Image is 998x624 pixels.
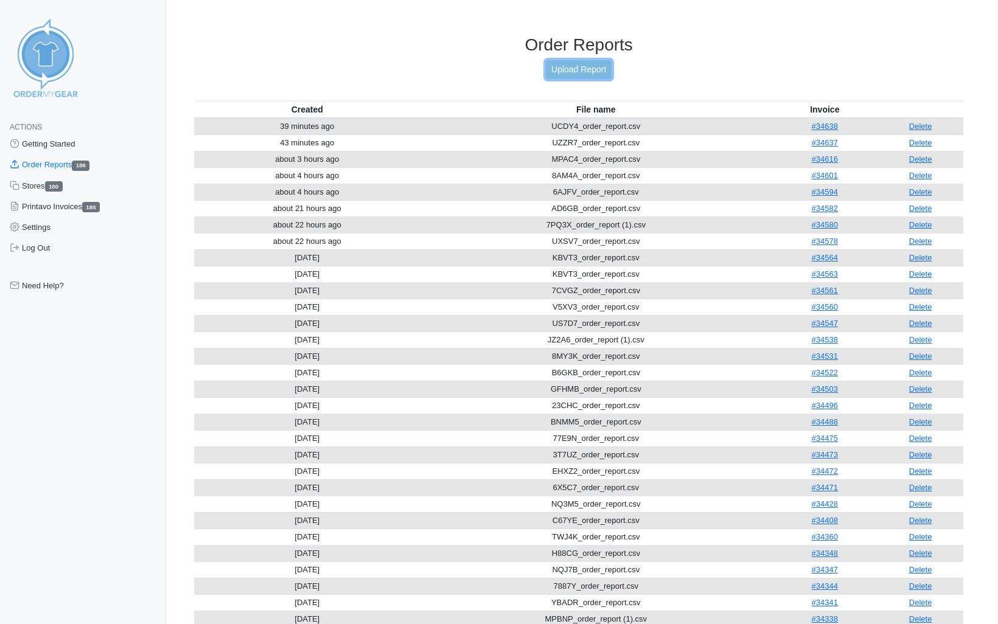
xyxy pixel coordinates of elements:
[194,397,420,414] td: [DATE]
[194,479,420,496] td: [DATE]
[420,299,772,315] td: V5XV3_order_report.csv
[909,122,932,131] a: Delete
[194,594,420,611] td: [DATE]
[194,430,420,446] td: [DATE]
[812,450,838,459] a: #34473
[812,154,838,164] a: #34616
[194,496,420,512] td: [DATE]
[909,204,932,213] a: Delete
[909,220,932,229] a: Delete
[420,266,772,282] td: KBVT3_order_report.csv
[909,237,932,246] a: Delete
[420,217,772,233] td: 7PQ3X_order_report (1).csv
[812,122,838,131] a: #34638
[194,512,420,529] td: [DATE]
[909,253,932,262] a: Delete
[909,187,932,196] a: Delete
[812,368,838,377] a: #34522
[909,614,932,623] a: Delete
[72,161,89,171] span: 186
[812,319,838,328] a: #34547
[812,401,838,410] a: #34496
[812,532,838,541] a: #34360
[909,384,932,393] a: Delete
[420,167,772,184] td: 8AM4A_order_report.csv
[194,463,420,479] td: [DATE]
[420,200,772,217] td: AD6GB_order_report.csv
[909,154,932,164] a: Delete
[194,134,420,151] td: 43 minutes ago
[194,364,420,381] td: [DATE]
[909,499,932,508] a: Delete
[194,414,420,430] td: [DATE]
[812,302,838,311] a: #34560
[812,581,838,591] a: #34344
[909,269,932,279] a: Delete
[194,446,420,463] td: [DATE]
[909,466,932,476] a: Delete
[909,138,932,147] a: Delete
[420,578,772,594] td: 7887Y_order_report.csv
[194,299,420,315] td: [DATE]
[909,171,932,180] a: Delete
[420,249,772,266] td: KBVT3_order_report.csv
[82,202,100,212] span: 186
[194,315,420,331] td: [DATE]
[194,118,420,135] td: 39 minutes ago
[194,331,420,348] td: [DATE]
[194,167,420,184] td: about 4 hours ago
[420,512,772,529] td: C67YE_order_report.csv
[420,414,772,430] td: BNMM5_order_report.csv
[194,200,420,217] td: about 21 hours ago
[812,220,838,229] a: #34580
[909,598,932,607] a: Delete
[812,499,838,508] a: #34428
[812,335,838,344] a: #34538
[194,35,963,55] h3: Order Reports
[194,249,420,266] td: [DATE]
[420,381,772,397] td: GFHMB_order_report.csv
[812,483,838,492] a: #34471
[420,315,772,331] td: US7D7_order_report.csv
[812,549,838,558] a: #34348
[812,516,838,525] a: #34408
[420,446,772,463] td: 3T7UZ_order_report.csv
[420,101,772,118] th: File name
[194,545,420,561] td: [DATE]
[909,368,932,377] a: Delete
[812,352,838,361] a: #34531
[194,381,420,397] td: [DATE]
[420,331,772,348] td: JZ2A6_order_report (1).csv
[194,101,420,118] th: Created
[194,151,420,167] td: about 3 hours ago
[194,217,420,233] td: about 22 hours ago
[812,237,838,246] a: #34578
[909,352,932,361] a: Delete
[194,578,420,594] td: [DATE]
[909,549,932,558] a: Delete
[909,319,932,328] a: Delete
[812,253,838,262] a: #34564
[194,184,420,200] td: about 4 hours ago
[194,233,420,249] td: about 22 hours ago
[812,614,838,623] a: #34338
[909,286,932,295] a: Delete
[10,123,42,131] span: Actions
[772,101,878,118] th: Invoice
[420,118,772,135] td: UCDY4_order_report.csv
[420,463,772,479] td: EHXZ2_order_report.csv
[909,483,932,492] a: Delete
[420,184,772,200] td: 6AJFV_order_report.csv
[909,565,932,574] a: Delete
[420,151,772,167] td: MPAC4_order_report.csv
[909,335,932,344] a: Delete
[420,282,772,299] td: 7CVGZ_order_report.csv
[812,466,838,476] a: #34472
[812,269,838,279] a: #34563
[420,233,772,249] td: UXSV7_order_report.csv
[194,282,420,299] td: [DATE]
[812,138,838,147] a: #34637
[194,266,420,282] td: [DATE]
[812,598,838,607] a: #34341
[909,516,932,525] a: Delete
